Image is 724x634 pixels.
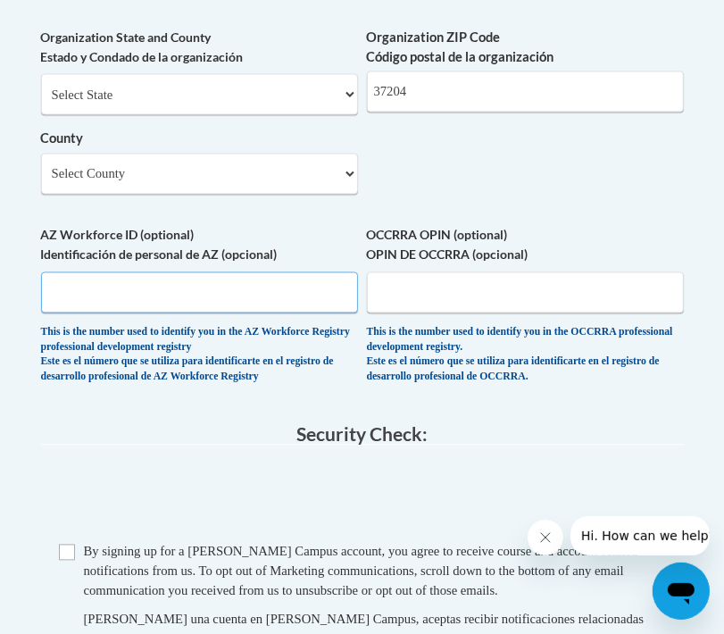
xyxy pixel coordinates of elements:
[11,13,145,27] span: Hi. How can we help?
[41,326,358,385] div: This is the number used to identify you in the AZ Workforce Registry professional development reg...
[367,226,684,265] label: OCCRRA OPIN (optional) OPIN DE OCCRRA (opcional)
[653,563,710,620] iframe: Button to launch messaging window
[367,326,684,385] div: This is the number used to identify you in the OCCRRA professional development registry. Este es ...
[227,463,498,533] iframe: reCAPTCHA
[84,545,638,598] span: By signing up for a [PERSON_NAME] Campus account, you agree to receive course and account-related...
[367,71,684,113] input: Metadata input
[41,226,358,265] label: AZ Workforce ID (optional) Identificación de personal de AZ (opcional)
[528,520,563,555] iframe: Close message
[367,28,684,67] label: Organization ZIP Code Código postal de la organización
[296,423,428,446] span: Security Check:
[41,129,358,149] label: County
[41,28,358,67] label: Organization State and County Estado y Condado de la organización
[570,516,710,555] iframe: Message from company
